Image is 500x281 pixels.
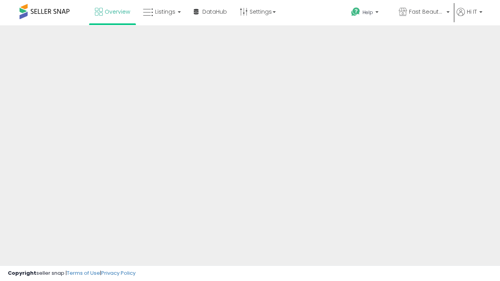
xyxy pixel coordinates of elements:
[362,9,373,16] span: Help
[345,1,392,25] a: Help
[101,269,136,277] a: Privacy Policy
[8,269,36,277] strong: Copyright
[467,8,477,16] span: Hi IT
[8,270,136,277] div: seller snap | |
[67,269,100,277] a: Terms of Use
[351,7,361,17] i: Get Help
[155,8,175,16] span: Listings
[457,8,482,25] a: Hi IT
[105,8,130,16] span: Overview
[202,8,227,16] span: DataHub
[409,8,444,16] span: Fast Beauty ([GEOGRAPHIC_DATA])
